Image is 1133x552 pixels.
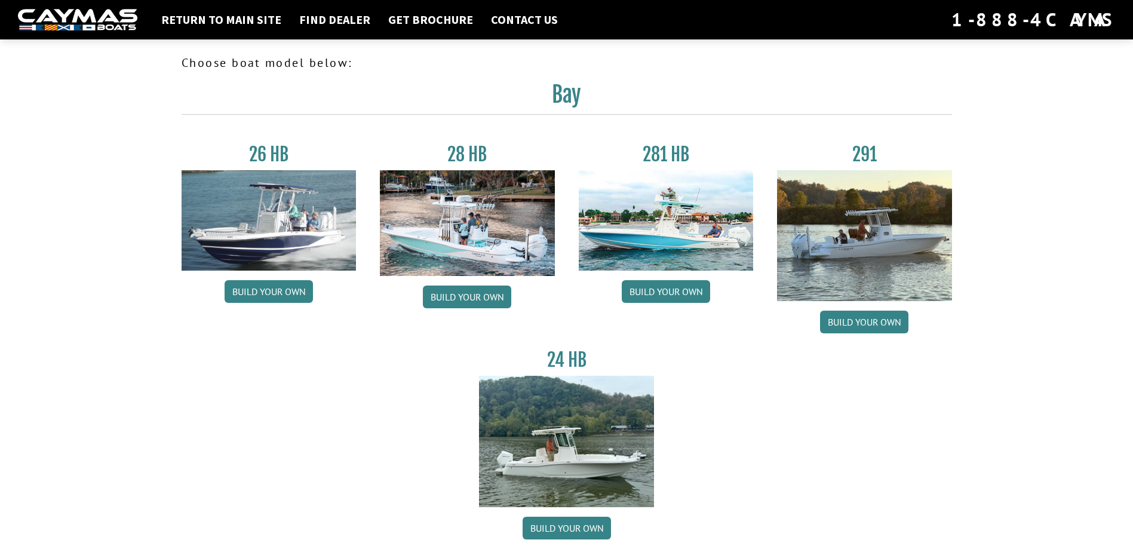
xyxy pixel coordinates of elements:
a: Contact Us [485,12,564,27]
a: Get Brochure [382,12,479,27]
img: 24_HB_thumbnail.jpg [479,376,654,507]
img: white-logo-c9c8dbefe5ff5ceceb0f0178aa75bf4bb51f6bca0971e226c86eb53dfe498488.png [18,9,137,31]
a: Build your own [820,311,908,333]
a: Build your own [523,517,611,539]
a: Build your own [622,280,710,303]
img: 291_Thumbnail.jpg [777,170,952,301]
h3: 28 HB [380,143,555,165]
p: Choose boat model below: [182,54,952,72]
h3: 281 HB [579,143,754,165]
a: Find Dealer [293,12,376,27]
a: Build your own [423,286,511,308]
img: 28_hb_thumbnail_for_caymas_connect.jpg [380,170,555,276]
img: 28-hb-twin.jpg [579,170,754,271]
h3: 24 HB [479,349,654,371]
img: 26_new_photo_resized.jpg [182,170,357,271]
a: Return to main site [155,12,287,27]
div: 1-888-4CAYMAS [951,7,1115,33]
h2: Bay [182,81,952,115]
a: Build your own [225,280,313,303]
h3: 26 HB [182,143,357,165]
h3: 291 [777,143,952,165]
